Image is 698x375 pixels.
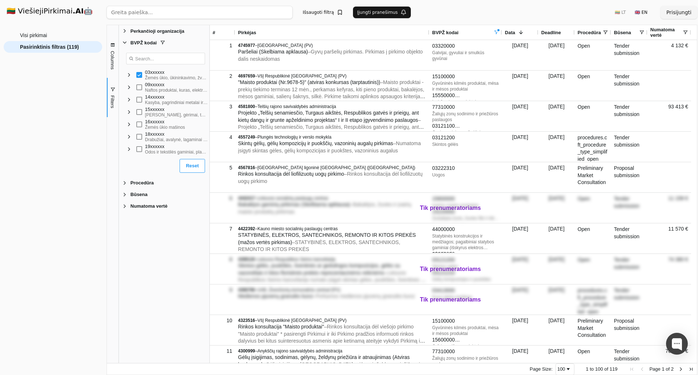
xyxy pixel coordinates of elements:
div: – [238,73,426,79]
div: Filter List 5 Filters [119,25,209,212]
div: Preliminary Market Consultation [575,315,611,345]
span: BVPŽ kodai [432,30,458,35]
div: 77310000 [432,348,499,355]
div: 74 380 € [647,254,691,284]
span: 100 [595,366,603,372]
span: Procedūra [578,30,601,35]
div: 14xxxxxx [145,94,217,100]
div: Gyvi augalai, svogūnėliai, šakniavaisiai, auginiai ir ūgliai [432,129,499,135]
span: Numatoma vertė [650,27,682,38]
div: Tender submission [611,40,647,70]
span: [GEOGRAPHIC_DATA] (PV) [257,43,313,48]
span: 4366766 [238,287,255,292]
div: Tender submission [611,254,647,284]
span: Anykščių rajono savivaldybės administracija [257,348,342,354]
div: 03121100 [432,123,499,130]
div: – [238,43,426,48]
div: [DATE] [538,132,575,162]
div: [DATE] [502,101,538,131]
div: 77310000 [432,104,499,111]
span: – Gėlių įsigijimo, [GEOGRAPHIC_DATA], gėlynų ir želdynų priežiūros ir atnaujinimo paslaugos [238,362,422,375]
span: Medienos pjuvenų granulės kurui [238,293,313,299]
div: Proposal submission [611,315,647,345]
span: Visi pirkimai [20,30,47,41]
div: Open [575,101,611,131]
span: Paršeliai (Skelbiama apklausa) [238,49,308,55]
span: 4745977 [238,43,255,48]
div: – [238,226,426,232]
div: 22xxxxxx [145,156,209,161]
span: – Numatoma įsigyti skintas gėles, gėlių kompozicijas ir puokštes, vazoninius augalus [238,140,421,153]
button: Prisijungti [661,6,697,19]
div: – [238,165,426,171]
span: Gėlių įsigijimas, sodinimas, gėlynų, želdynų priežiūra ir atnaujinimas (Atviras konkursas) [238,354,410,367]
div: [DATE] [538,162,575,192]
div: [DATE] [538,71,575,101]
span: 4557249 [238,135,255,140]
button: Išsaugoti filtrą [298,7,347,18]
div: [DATE] [502,71,538,101]
span: Perkančioji organizacija [131,28,184,34]
div: Tender submission [611,71,647,101]
div: 100 [557,366,565,372]
div: Kasyba, pagrindiniai metalai ir susiję produktai [145,100,208,105]
input: Greita paieška... [107,6,293,19]
div: 44000000 [432,226,499,233]
span: 4697659 [238,73,255,79]
div: [DATE] [502,132,538,162]
div: Įvairūs maisto produktai [432,203,499,208]
span: Page [649,366,660,372]
div: 2 [213,71,232,81]
div: [DATE] [538,193,575,223]
div: Open [575,223,611,254]
div: 11 158 € [647,193,691,223]
span: STATYBINĖS, ELEKTROS, SANTECHNIKOS, REMONTO IR KITOS PREKĖS (mažos vertės pirkimas) [238,232,416,245]
div: 03413000 [432,287,499,294]
div: [DATE] [538,315,575,345]
span: Kauno miesto socialinių paslaugų centras [257,226,338,231]
div: 7 [213,224,232,234]
div: Tender submission [611,101,647,131]
span: 1 [662,366,664,372]
span: 4581800 [238,104,255,109]
div: procedures.cft_procedure_type_simplified_open [575,132,611,162]
span: UAB „Švenčionių komunalinis centras“(PV) [257,287,340,292]
div: 5 [213,163,232,173]
span: 119 [610,366,618,372]
div: Page Size [555,363,574,375]
div: Naftos produktai, kuras, elektra ir kiti energijos šaltiniai [145,87,208,93]
div: 09xxxxxx [145,82,217,87]
div: 18xxxxxx [145,131,217,137]
div: 10 [213,315,232,326]
span: Pasirinktinis filtras (119) [20,41,79,52]
div: 15550000 [432,343,499,351]
div: [DATE] [502,284,538,315]
div: 15100000 [432,73,499,80]
span: 4300999 [238,348,255,354]
div: [DATE] [502,315,538,345]
div: Įvairūs pieno produktai [432,99,499,105]
div: 3 [213,101,232,112]
span: Rinkos konsultacija "Maisto produktai" [238,324,324,330]
span: Būsena [131,192,148,197]
div: Statybinės konstrukcijos ir medžiagos; pagalbiniai statybos gaminiai (išskyrus elektros prietaisus) [432,233,499,251]
button: Įjungti pranešimus [353,7,411,18]
div: 03121200 [432,256,499,264]
span: 4422392 [238,226,255,231]
span: 4323516 [238,318,255,323]
span: Projekto „Telšių senamiesčio, Turgaus aikštės, Respublikos gatvės ir prieigų, ant kietų dangų ir ... [238,110,419,123]
span: Deadline [541,30,561,35]
span: to [590,366,594,372]
strong: .AI [73,7,84,15]
div: [DATE] [538,223,575,254]
div: 15220000 [432,208,499,216]
div: 19xxxxxx [145,144,217,149]
input: Search filter values [126,53,205,64]
div: 6 [213,193,232,204]
div: 16xxxxxx [145,119,206,124]
div: Uogos [432,172,499,178]
div: Open [575,254,611,284]
span: – STATYBINĖS, ELEKTROS, SANTECHNIKOS, REMONTO IR KITOS PREKĖS [238,239,400,252]
div: Page Size: [530,366,553,372]
div: 9 [213,285,232,295]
